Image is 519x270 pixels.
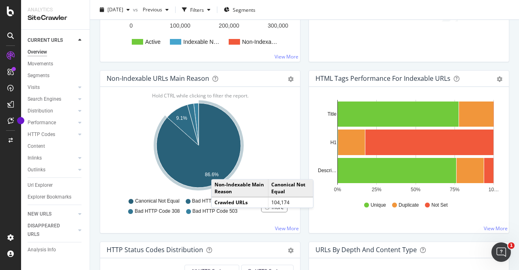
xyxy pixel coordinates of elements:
[28,95,76,104] a: Search Engines
[268,22,288,29] text: 300,000
[334,187,341,192] text: 0%
[190,6,204,13] div: Filters
[372,187,382,192] text: 25%
[28,193,84,201] a: Explorer Bookmarks
[130,22,133,29] text: 0
[268,197,313,208] td: 104,174
[491,242,511,262] iframe: Intercom live chat
[97,3,133,16] button: [DATE]
[288,76,294,82] div: gear
[133,6,139,13] span: vs
[28,154,42,162] div: Inlinks
[192,198,237,205] span: Bad HTTP Code 404
[28,222,76,239] a: DISAPPEARED URLS
[28,107,53,115] div: Distribution
[28,130,55,139] div: HTTP Codes
[268,179,313,197] td: Canonical Not Equal
[497,76,502,82] div: gear
[28,210,51,218] div: NEW URLS
[170,22,191,29] text: 100,000
[212,179,268,197] td: Non-Indexable Main Reason
[107,100,291,194] svg: A chart.
[275,225,299,232] a: View More
[489,187,499,192] text: 10…
[28,71,49,80] div: Segments
[28,119,76,127] a: Performance
[135,208,180,215] span: Bad HTTP Code 308
[28,95,61,104] div: Search Engines
[28,246,56,254] div: Analysis Info
[176,115,187,121] text: 9.1%
[315,74,450,82] div: HTML Tags Performance for Indexable URLs
[139,3,172,16] button: Previous
[315,246,417,254] div: URLs by Depth and Content Type
[28,48,84,56] a: Overview
[139,6,162,13] span: Previous
[233,6,255,13] span: Segments
[28,83,76,92] a: Visits
[484,225,508,232] a: View More
[330,140,337,145] text: H1
[28,181,84,190] a: Url Explorer
[28,48,47,56] div: Overview
[28,181,53,190] div: Url Explorer
[17,117,24,124] div: Tooltip anchor
[28,154,76,162] a: Inlinks
[219,22,240,29] text: 200,000
[275,53,298,60] a: View More
[28,142,84,151] a: Content
[28,119,56,127] div: Performance
[318,168,337,173] text: Descri…
[28,60,53,68] div: Movements
[193,208,238,215] span: Bad HTTP Code 503
[242,39,277,45] text: Non-Indexa…
[135,198,179,205] span: Canonical Not Equal
[431,202,448,209] span: Not Set
[28,71,84,80] a: Segments
[28,36,63,45] div: CURRENT URLS
[28,6,83,13] div: Analytics
[28,166,76,174] a: Outlinks
[28,193,71,201] div: Explorer Bookmarks
[145,39,161,45] text: Active
[399,202,419,209] span: Duplicate
[288,248,294,253] div: gear
[315,100,500,194] svg: A chart.
[107,6,123,13] span: 2025 Aug. 8th
[411,187,420,192] text: 50%
[179,3,214,16] button: Filters
[28,246,84,254] a: Analysis Info
[107,246,203,254] div: HTTP Status Codes Distribution
[508,242,515,249] span: 1
[107,74,209,82] div: Non-Indexable URLs Main Reason
[28,210,76,218] a: NEW URLS
[28,222,69,239] div: DISAPPEARED URLS
[205,172,219,177] text: 86.6%
[317,13,377,20] a: URLs with 1 Follow Inlink
[28,83,40,92] div: Visits
[328,111,337,117] text: Title
[28,166,45,174] div: Outlinks
[28,13,83,23] div: SiteCrawler
[221,3,259,16] button: Segments
[28,60,84,68] a: Movements
[28,142,45,151] div: Content
[183,39,219,45] text: Indexable N…
[450,187,459,192] text: 75%
[28,130,76,139] a: HTTP Codes
[28,36,76,45] a: CURRENT URLS
[28,107,76,115] a: Distribution
[212,197,268,208] td: Crawled URLs
[371,202,386,209] span: Unique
